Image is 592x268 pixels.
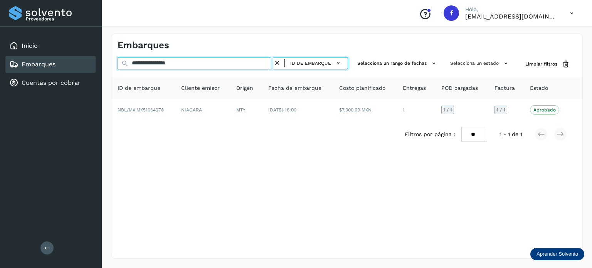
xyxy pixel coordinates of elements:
[530,84,548,92] span: Estado
[494,84,515,92] span: Factura
[465,6,558,13] p: Hola,
[443,108,452,112] span: 1 / 1
[354,57,441,70] button: Selecciona un rango de fechas
[496,108,505,112] span: 1 / 1
[118,107,164,113] span: NBL/MX.MX51064278
[536,251,578,257] p: Aprender Solvento
[5,37,96,54] div: Inicio
[118,40,169,51] h4: Embarques
[519,57,576,71] button: Limpiar filtros
[447,57,513,70] button: Selecciona un estado
[5,74,96,91] div: Cuentas por cobrar
[22,61,55,68] a: Embarques
[181,84,220,92] span: Cliente emisor
[441,84,478,92] span: POD cargadas
[525,61,557,67] span: Limpiar filtros
[236,84,253,92] span: Origen
[405,130,455,138] span: Filtros por página :
[175,99,230,121] td: NIAGARA
[22,79,81,86] a: Cuentas por cobrar
[499,130,522,138] span: 1 - 1 de 1
[333,99,397,121] td: $7,000.00 MXN
[288,57,345,69] button: ID de embarque
[403,84,426,92] span: Entregas
[397,99,435,121] td: 1
[5,56,96,73] div: Embarques
[26,16,92,22] p: Proveedores
[230,99,262,121] td: MTY
[533,107,556,113] p: Aprobado
[339,84,385,92] span: Costo planificado
[22,42,38,49] a: Inicio
[268,84,321,92] span: Fecha de embarque
[118,84,160,92] span: ID de embarque
[268,107,296,113] span: [DATE] 18:00
[530,248,584,260] div: Aprender Solvento
[290,60,331,67] span: ID de embarque
[465,13,558,20] p: facturacion@wht-transport.com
